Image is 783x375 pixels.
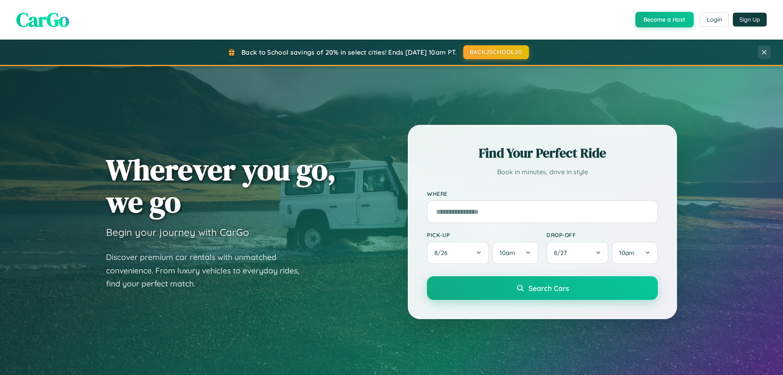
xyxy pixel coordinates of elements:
span: CarGo [16,6,69,33]
button: 8/26 [427,242,489,264]
h2: Find Your Perfect Ride [427,144,658,162]
label: Where [427,190,658,197]
button: BACK2SCHOOL20 [463,45,529,59]
h1: Wherever you go, we go [106,153,336,218]
p: Book in minutes, drive in style [427,166,658,178]
p: Discover premium car rentals with unmatched convenience. From luxury vehicles to everyday rides, ... [106,251,310,291]
span: 8 / 26 [434,249,451,257]
span: 10am [619,249,635,257]
button: Sign Up [733,13,767,27]
span: 10am [500,249,515,257]
button: Login [700,12,729,27]
button: Search Cars [427,276,658,300]
span: Back to School savings of 20% in select cities! Ends [DATE] 10am PT. [241,48,457,56]
span: Search Cars [529,284,569,293]
label: Drop-off [546,231,658,238]
h3: Begin your journey with CarGo [106,226,249,238]
label: Pick-up [427,231,538,238]
span: 8 / 27 [554,249,571,257]
button: 10am [612,242,658,264]
button: 10am [492,242,538,264]
button: Become a Host [635,12,694,27]
button: 8/27 [546,242,608,264]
